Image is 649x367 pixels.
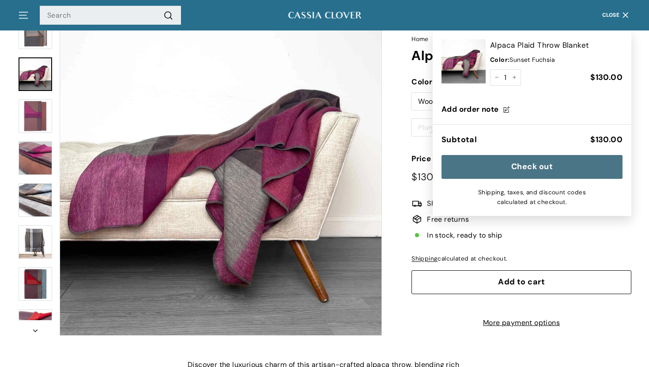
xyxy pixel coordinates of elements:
img: Alpaca Plaid Throw Blanket [19,15,52,49]
div: calculated at checkout. [411,254,631,264]
img: Alpaca Plaid Throw Blanket [19,141,52,175]
a: More payment options [411,317,631,329]
span: $130.00 [411,170,448,183]
button: Add to cart [411,270,631,294]
label: Woodland [411,93,459,110]
span: $130.00 [590,72,623,83]
label: Price [411,153,631,165]
a: Home [411,35,429,43]
small: Shipping, taxes, and discount codes calculated at checkout. [468,188,596,207]
span: Ships In 1-3 Days [427,198,485,209]
div: Sunset Fuchsia [490,55,623,64]
img: Alpaca Plaid Throw Blanket [19,99,52,133]
img: Alpaca Plaid Throw Blanket [19,183,52,217]
button: Next [18,320,53,336]
img: Alpaca Plaid Throw Blanket [441,39,486,83]
img: Alpaca Plaid Throw Blanket [19,309,52,343]
span: Close [602,12,620,18]
button: Close [597,2,637,28]
a: Alpaca Plaid Throw Blanket [19,57,52,91]
span: Free returns [427,214,469,225]
button: Check out [441,155,623,179]
span: / [430,35,437,43]
label: Add order note [441,103,623,115]
nav: breadcrumbs [411,34,631,44]
button: Increase item quantity by one [508,69,521,86]
label: Plum Plaid [411,119,460,136]
input: Search [40,6,181,25]
img: Alpaca Plaid Throw Blanket [19,225,52,259]
button: Reduce item quantity by one [490,69,503,86]
a: Shipping [411,255,438,262]
h1: Alpaca Plaid Throw Blanket [411,49,631,63]
label: Color [411,76,631,88]
span: Color: [490,56,509,64]
div: Subtotal [441,133,477,146]
span: Add to cart [498,276,545,287]
div: $130.00 [590,133,623,146]
span: In stock, ready to ship [427,230,502,241]
a: Alpaca Plaid Throw Blanket [490,39,623,51]
img: Alpaca Plaid Throw Blanket [19,267,52,301]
